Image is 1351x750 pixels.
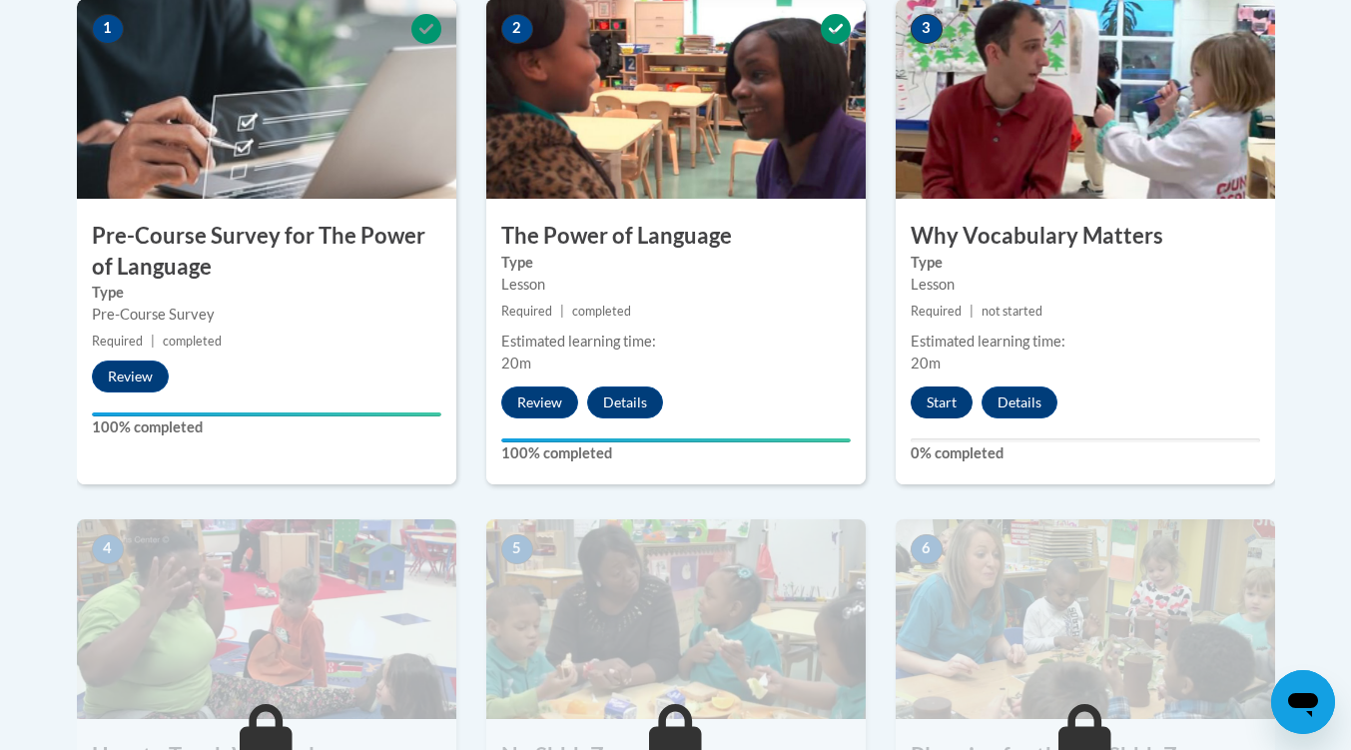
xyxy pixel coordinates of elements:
[501,534,533,564] span: 5
[911,14,943,44] span: 3
[911,331,1260,353] div: Estimated learning time:
[501,331,851,353] div: Estimated learning time:
[151,334,155,349] span: |
[970,304,974,319] span: |
[77,221,456,283] h3: Pre-Course Survey for The Power of Language
[560,304,564,319] span: |
[92,534,124,564] span: 4
[92,416,441,438] label: 100% completed
[911,442,1260,464] label: 0% completed
[587,386,663,418] button: Details
[501,442,851,464] label: 100% completed
[501,355,531,372] span: 20m
[501,386,578,418] button: Review
[92,334,143,349] span: Required
[911,304,962,319] span: Required
[896,519,1275,719] img: Course Image
[911,274,1260,296] div: Lesson
[572,304,631,319] span: completed
[92,412,441,416] div: Your progress
[911,252,1260,274] label: Type
[501,14,533,44] span: 2
[486,519,866,719] img: Course Image
[486,221,866,252] h3: The Power of Language
[501,304,552,319] span: Required
[92,14,124,44] span: 1
[982,386,1057,418] button: Details
[1271,670,1335,734] iframe: Button to launch messaging window
[896,221,1275,252] h3: Why Vocabulary Matters
[911,355,941,372] span: 20m
[911,386,973,418] button: Start
[501,252,851,274] label: Type
[501,438,851,442] div: Your progress
[163,334,222,349] span: completed
[92,361,169,392] button: Review
[911,534,943,564] span: 6
[77,519,456,719] img: Course Image
[501,274,851,296] div: Lesson
[982,304,1042,319] span: not started
[92,304,441,326] div: Pre-Course Survey
[92,282,441,304] label: Type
